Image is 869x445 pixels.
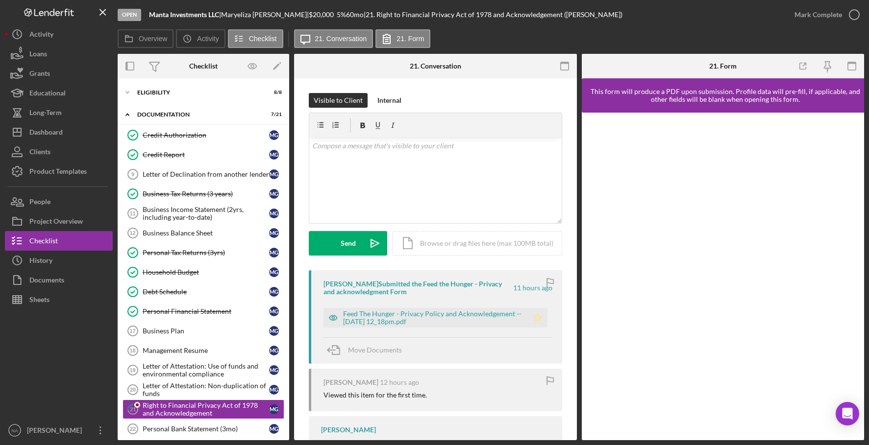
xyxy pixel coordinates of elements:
[364,11,622,19] div: | 21. Right to Financial Privacy Act of 1978 and Acknowledgement ([PERSON_NAME])
[143,307,269,315] div: Personal Financial Statement
[143,327,269,335] div: Business Plan
[11,428,18,433] text: NA
[269,424,279,434] div: M G
[269,326,279,336] div: M G
[143,362,269,378] div: Letter of Attestation: Use of funds and environmental compliance
[130,406,136,412] tspan: 21
[321,426,376,434] div: [PERSON_NAME]
[5,290,113,309] button: Sheets
[123,204,284,223] a: 11Business Income Statement (2yrs, including year-to-date)MG
[269,385,279,395] div: M G
[123,262,284,282] a: Household BudgetMG
[118,29,174,48] button: Overview
[130,426,136,432] tspan: 22
[294,29,373,48] button: 21. Conversation
[314,93,363,108] div: Visible to Client
[269,169,279,179] div: M G
[137,90,257,95] div: Eligibility
[129,348,135,353] tspan: 18
[29,290,50,312] div: Sheets
[143,425,269,433] div: Personal Bank Statement (3mo)
[269,267,279,277] div: M G
[123,302,284,321] a: Personal Financial StatementMG
[269,248,279,258] div: M G
[130,387,136,393] tspan: 20
[123,223,284,243] a: 12Business Balance SheetMG
[410,62,461,70] div: 21. Conversation
[129,367,135,373] tspan: 19
[139,35,167,43] label: Overview
[323,280,512,296] div: [PERSON_NAME] Submitted the Feed the Hunger - Privacy and acknowledgment Form
[143,229,269,237] div: Business Balance Sheet
[375,29,430,48] button: 21. Form
[123,321,284,341] a: 17Business PlanMG
[197,35,219,43] label: Activity
[269,189,279,199] div: M G
[118,9,141,21] div: Open
[143,170,269,178] div: Letter of Declination from another lender
[309,231,387,256] button: Send
[228,29,283,48] button: Checklist
[323,391,427,399] div: Viewed this item for the first time.
[269,228,279,238] div: M G
[189,62,218,70] div: Checklist
[123,419,284,439] a: 22Personal Bank Statement (3mo)MG
[137,112,257,117] div: Documentation
[341,231,356,256] div: Send
[143,131,269,139] div: Credit Authorization
[143,382,269,398] div: Letter of Attestation: Non-duplication of funds
[123,360,284,380] a: 19Letter of Attestation: Use of funds and environmental complianceMG
[129,211,135,216] tspan: 11
[348,346,402,354] span: Move Documents
[123,243,284,262] a: Personal Tax Returns (3yrs)MG
[337,11,346,19] div: 5 %
[143,347,269,354] div: Management Resume
[269,365,279,375] div: M G
[269,150,279,160] div: M G
[380,378,419,386] time: 2025-09-10 15:58
[513,284,552,292] time: 2025-09-10 16:18
[795,5,842,24] div: Mark Complete
[587,88,865,103] div: This form will produce a PDF upon submission. Profile data will pre-fill, if applicable, and othe...
[592,122,856,430] iframe: Lenderfit form
[123,184,284,204] a: Business Tax Returns (3 years)MG
[269,287,279,297] div: M G
[129,230,135,236] tspan: 12
[176,29,225,48] button: Activity
[123,145,284,164] a: Credit ReportMG
[129,328,135,334] tspan: 17
[269,346,279,355] div: M G
[309,93,368,108] button: Visible to Client
[143,151,269,159] div: Credit Report
[315,35,367,43] label: 21. Conversation
[131,171,134,177] tspan: 9
[249,35,277,43] label: Checklist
